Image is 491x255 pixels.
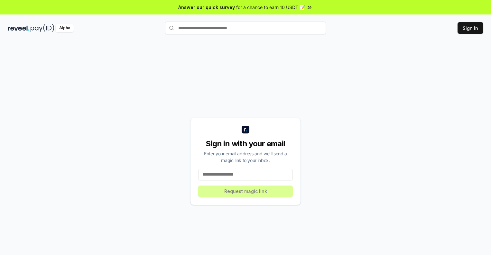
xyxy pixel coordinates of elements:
[242,126,249,133] img: logo_small
[8,24,29,32] img: reveel_dark
[198,139,293,149] div: Sign in with your email
[31,24,54,32] img: pay_id
[178,4,235,11] span: Answer our quick survey
[56,24,74,32] div: Alpha
[458,22,483,34] button: Sign In
[198,150,293,164] div: Enter your email address and we’ll send a magic link to your inbox.
[236,4,305,11] span: for a chance to earn 10 USDT 📝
